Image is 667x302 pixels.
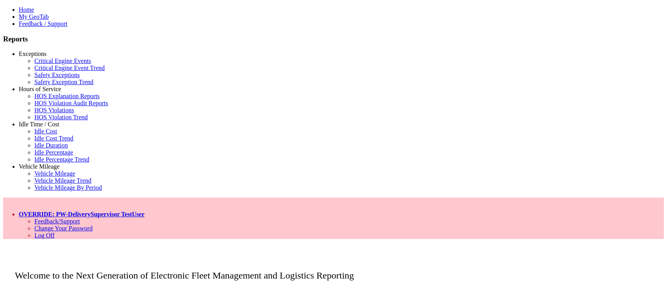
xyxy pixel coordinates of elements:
a: Idle Cost [34,128,57,135]
a: HOS Violations [34,107,74,113]
a: Feedback / Support [19,20,67,27]
a: Feedback/Support [34,218,80,225]
a: Idle Duration [34,142,68,149]
a: OVERRIDE: PW-DeliverySupervisor TestUser [19,211,145,218]
a: Hours of Service [19,86,61,92]
a: Vehicle Mileage By Period [34,184,102,191]
a: Idle Percentage Trend [34,156,89,163]
a: Idle Percentage [34,149,73,156]
a: Critical Engine Events [34,58,91,64]
a: Change Your Password [34,225,93,232]
a: Vehicle Mileage [19,163,59,170]
a: HOS Violation Audit Reports [34,100,108,106]
a: Safety Exceptions [34,72,80,78]
a: HOS Violation Trend [34,114,88,120]
a: Safety Exception Trend [34,79,93,85]
p: Welcome to the Next Generation of Electronic Fleet Management and Logistics Reporting [3,259,664,281]
a: Log Off [34,232,55,239]
a: HOS Explanation Reports [34,93,100,99]
a: Vehicle Mileage [34,170,75,177]
a: Critical Engine Event Trend [34,65,105,71]
a: Vehicle Mileage Trend [34,177,91,184]
a: Home [19,6,34,13]
h3: Reports [3,35,664,43]
a: Exceptions [19,50,46,57]
a: My GeoTab [19,13,49,20]
a: Idle Time / Cost [19,121,59,128]
a: Idle Cost Trend [34,135,73,142]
